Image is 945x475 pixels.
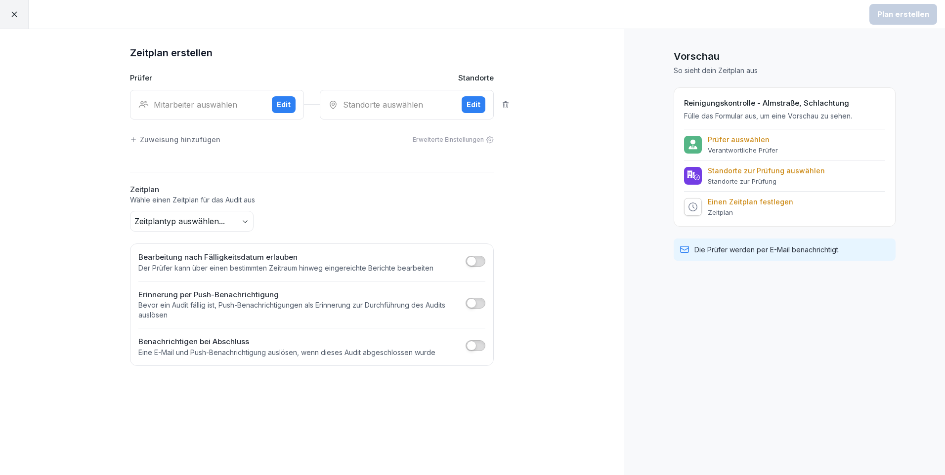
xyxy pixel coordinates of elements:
p: Zeitplan [708,208,793,216]
p: So sieht dein Zeitplan aus [674,66,896,76]
p: Prüfer auswählen [708,135,778,144]
h2: Reinigungskontrolle - Almstraße, Schlachtung [684,98,885,109]
p: Standorte zur Prüfung auswählen [708,166,825,175]
h1: Vorschau [674,49,896,64]
div: Edit [277,99,291,110]
p: Eine E-Mail und Push-Benachrichtigung auslösen, wenn dieses Audit abgeschlossen wurde [138,348,435,357]
div: Edit [467,99,480,110]
p: Standorte [458,73,494,84]
h2: Erinnerung per Push-Benachrichtigung [138,289,461,301]
h1: Zeitplan erstellen [130,45,494,61]
div: Erweiterte Einstellungen [413,135,494,144]
h2: Benachrichtigen bei Abschluss [138,336,435,348]
p: Bevor ein Audit fällig ist, Push-Benachrichtigungen als Erinnerung zur Durchführung des Audits au... [138,300,461,320]
p: Prüfer [130,73,152,84]
button: Plan erstellen [869,4,937,25]
div: Zuweisung hinzufügen [130,134,220,145]
div: Plan erstellen [877,9,929,20]
p: Fülle das Formular aus, um eine Vorschau zu sehen. [684,111,885,121]
p: Standorte zur Prüfung [708,177,825,185]
div: Standorte auswählen [328,99,454,111]
button: Edit [272,96,296,113]
p: Die Prüfer werden per E-Mail benachrichtigt. [694,244,840,255]
p: Einen Zeitplan festlegen [708,198,793,206]
p: Wähle einen Zeitplan für das Audit aus [130,195,494,205]
button: Edit [462,96,485,113]
p: Verantwortliche Prüfer [708,146,778,154]
div: Mitarbeiter auswählen [138,99,264,111]
h2: Zeitplan [130,184,494,196]
h2: Bearbeitung nach Fälligkeitsdatum erlauben [138,252,433,263]
p: Der Prüfer kann über einen bestimmten Zeitraum hinweg eingereichte Berichte bearbeiten [138,263,433,273]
